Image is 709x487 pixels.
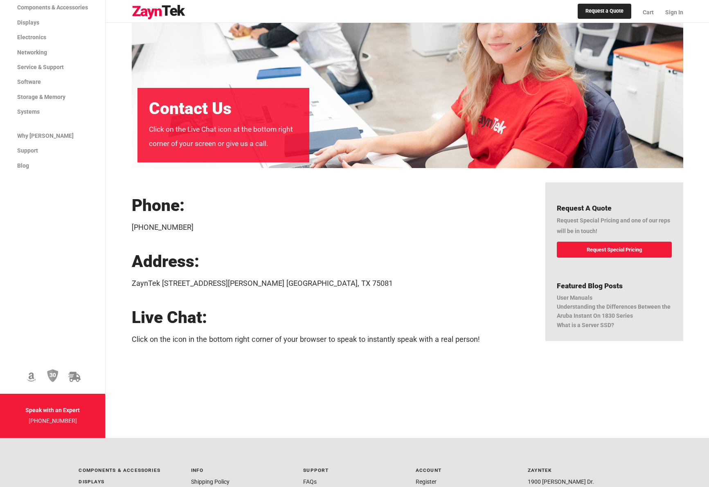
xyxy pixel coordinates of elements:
[557,303,671,319] a: Understanding the Differences Between the Aruba Instant On 1830 Series
[17,108,40,115] span: Systems
[416,478,437,485] a: Register
[79,479,104,485] a: Displays
[132,219,529,236] p: [PHONE_NUMBER]
[17,19,39,26] span: Displays
[79,467,160,473] a: Components & Accessories
[416,466,518,475] p: Account
[303,466,405,475] p: Support
[557,242,672,258] a: Request Special Pricing
[132,331,529,348] p: Click on the icon in the bottom right corner of your browser to speak to instantly speak with a r...
[29,417,77,424] a: [PHONE_NUMBER]
[47,369,59,383] img: 30 Day Return Policy
[191,466,293,475] p: Info
[637,2,659,22] a: Cart
[149,99,298,118] h2: Contact Us
[557,322,614,328] a: What is a Server SSD?
[17,94,65,100] span: Storage & Memory
[17,34,46,40] span: Electronics
[132,196,529,215] h2: Phone:
[132,275,529,292] p: ZaynTek [STREET_ADDRESS][PERSON_NAME] [GEOGRAPHIC_DATA], TX 75081
[659,2,683,22] a: Sign In
[25,407,80,413] strong: Speak with an Expert
[17,49,47,56] span: Networking
[303,478,317,485] a: FAQs
[528,466,630,475] p: ZaynTek
[17,64,64,70] span: Service & Support
[132,252,529,271] h2: Address:
[132,5,186,20] img: logo
[17,4,88,11] span: Components & Accessories
[643,9,654,16] span: Cart
[557,294,592,301] a: User Manuals
[17,132,74,139] span: Why [PERSON_NAME]
[17,147,38,154] span: Support
[17,79,41,85] span: Software
[557,203,672,213] h4: Request a Quote
[132,308,529,327] h2: Live Chat:
[557,281,672,291] h4: Featured Blog Posts
[578,4,631,19] a: Request a Quote
[17,162,29,169] span: Blog
[191,478,230,485] a: Shipping Policy
[149,122,298,151] p: Click on the Live Chat icon at the bottom right corner of your screen or give us a call.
